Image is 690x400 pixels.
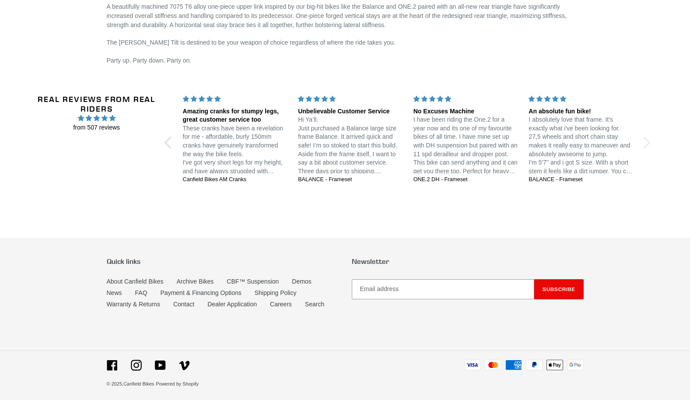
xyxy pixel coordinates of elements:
[173,301,194,308] a: Contact
[352,279,534,299] input: Email address
[292,278,311,285] a: Demos
[107,257,339,266] p: Quick links
[305,301,324,308] a: Search
[107,57,192,64] span: Party up. Party down. Party on.
[156,381,199,386] a: Powered by Shopify
[298,176,403,184] a: BALANCE - Frameset
[529,116,634,175] p: I absolutely love that frame. It's exactly what i've been looking for. 27,5 wheels and short chai...
[107,39,396,46] span: The [PERSON_NAME] Tilt is destined to be your weapon of choice regardless of where the ride takes...
[183,124,288,176] p: These cranks have been a revelation for me - affordable, burly 150mm cranks have genuinely transf...
[35,95,159,113] h2: Real Reviews from Real Riders
[123,381,154,386] a: Canfield Bikes
[413,95,518,104] div: 5 stars
[35,123,159,132] span: from 507 reviews
[413,116,518,175] p: I have been riding the One.2 for a year now and its one of my favourite bikes of all time. I have...
[183,95,288,104] div: 5 stars
[352,257,584,266] p: Newsletter
[529,107,634,116] div: An absolute fun bike!
[413,107,518,116] div: No Excuses Machine
[107,3,567,28] span: A beautifully machined 7075 T6 alloy one-piece upper link inspired by our big-hit bikes like the ...
[529,176,634,184] a: BALANCE - Frameset
[135,289,147,296] a: FAQ
[543,286,575,292] span: Subscribe
[161,289,242,296] a: Payment & Financing Options
[183,176,288,184] a: Canfield Bikes AM Cranks
[107,278,164,285] a: About Canfield Bikes
[413,176,518,184] a: ONE.2 DH - Frameset
[255,289,297,296] a: Shipping Policy
[183,107,288,124] div: Amazing cranks for stumpy legs, great customer service too
[207,301,257,308] a: Dealer Application
[298,95,403,104] div: 5 stars
[35,113,159,123] span: 4.96 stars
[270,301,292,308] a: Careers
[107,289,122,296] a: News
[176,278,214,285] a: Archive Bikes
[107,381,154,386] small: © 2025,
[227,278,279,285] a: CBF™ Suspension
[298,107,403,116] div: Unbelievable Customer Service
[107,301,160,308] a: Warranty & Returns
[298,116,403,175] p: Hi Ya’ll. Just purchased a Balance large size frame Balance. It arrived quick and safe! I’m so st...
[529,95,634,104] div: 5 stars
[534,279,584,299] button: Subscribe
